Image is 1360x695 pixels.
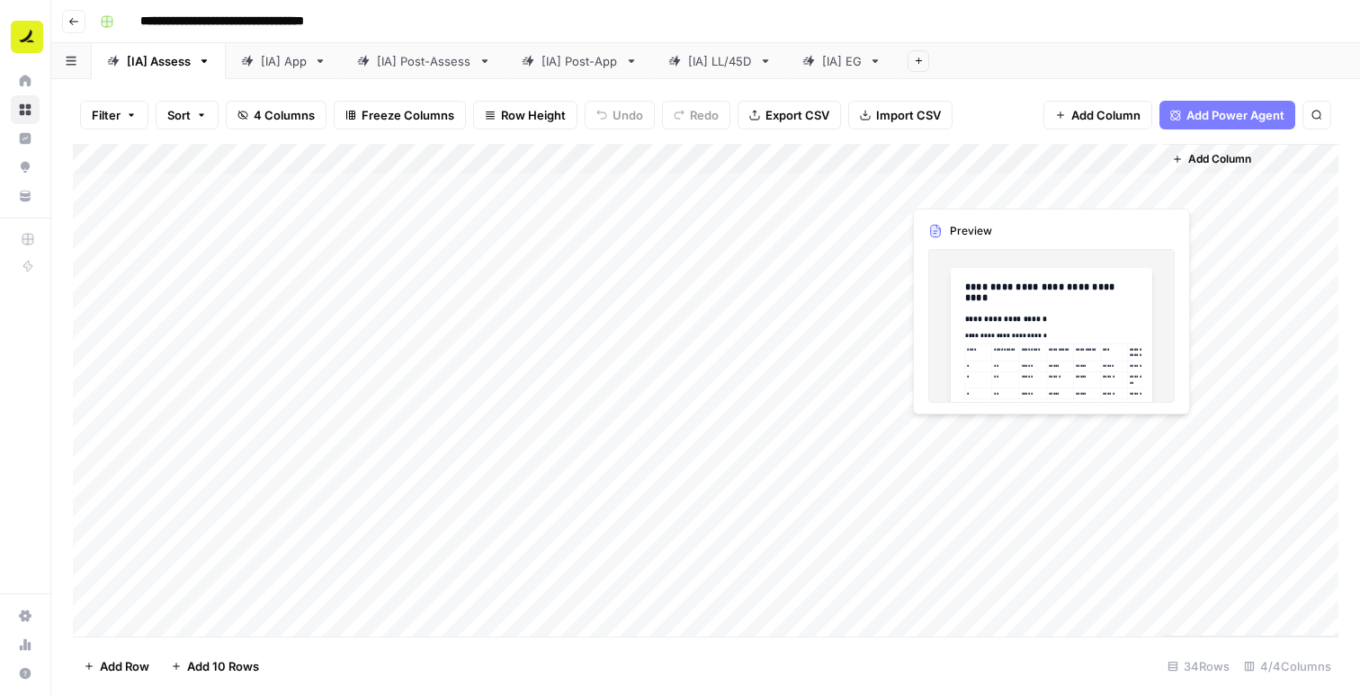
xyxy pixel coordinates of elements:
button: Sort [156,101,219,129]
div: 34 Rows [1160,652,1237,681]
span: Undo [613,106,643,124]
div: [IA] EG [822,52,862,70]
div: [IA] App [261,52,307,70]
button: Undo [585,101,655,129]
span: Add Row [100,657,149,675]
a: [IA] Assess [92,43,226,79]
button: Freeze Columns [334,101,466,129]
a: [IA] App [226,43,342,79]
span: Filter [92,106,121,124]
a: Home [11,67,40,95]
button: Workspace: Ramp [11,14,40,59]
button: Add Row [73,652,160,681]
a: [IA] EG [787,43,897,79]
button: 4 Columns [226,101,327,129]
span: Import CSV [876,106,941,124]
span: Export CSV [765,106,829,124]
span: Add 10 Rows [187,657,259,675]
a: [IA] Post-App [506,43,653,79]
span: Add Column [1188,151,1251,167]
div: 4/4 Columns [1237,652,1338,681]
a: Settings [11,601,40,630]
span: Row Height [501,106,566,124]
button: Add 10 Rows [160,652,270,681]
button: Row Height [473,101,577,129]
button: Import CSV [848,101,953,129]
a: Your Data [11,182,40,210]
span: Sort [167,106,191,124]
div: [IA] Assess [127,52,191,70]
div: [IA] Post-App [541,52,618,70]
span: 4 Columns [254,106,315,124]
button: Redo [662,101,730,129]
button: Help + Support [11,659,40,688]
span: Add Column [1071,106,1141,124]
a: [IA] LL/45D [653,43,787,79]
img: Ramp Logo [11,21,43,53]
span: Redo [690,106,719,124]
span: Freeze Columns [362,106,454,124]
button: Add Column [1043,101,1152,129]
a: Browse [11,95,40,124]
button: Add Column [1165,147,1258,171]
a: Insights [11,124,40,153]
button: Export CSV [738,101,841,129]
a: Usage [11,630,40,659]
button: Add Power Agent [1159,101,1295,129]
a: [IA] Post-Assess [342,43,506,79]
span: Add Power Agent [1186,106,1284,124]
a: Opportunities [11,153,40,182]
div: [IA] LL/45D [688,52,752,70]
button: Filter [80,101,148,129]
div: [IA] Post-Assess [377,52,471,70]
